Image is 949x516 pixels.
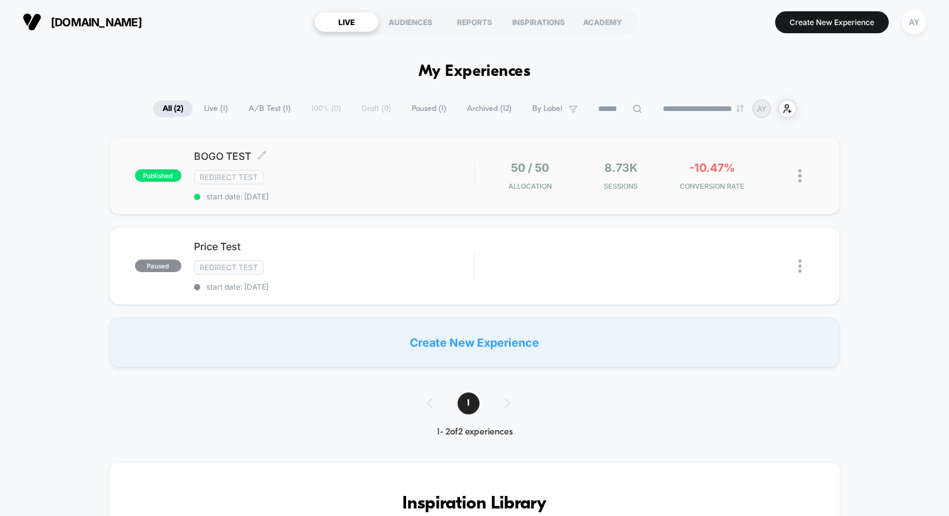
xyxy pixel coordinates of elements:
[458,392,480,414] span: 1
[153,100,193,117] span: All ( 2 )
[419,63,531,81] h1: My Experiences
[736,105,744,112] img: end
[51,16,142,29] span: [DOMAIN_NAME]
[194,260,264,275] span: Redirect Test
[414,427,535,438] div: 1 - 2 of 2 experiences
[798,169,802,182] img: close
[19,12,146,32] button: [DOMAIN_NAME]
[775,11,889,33] button: Create New Experience
[402,100,456,117] span: Paused ( 1 )
[579,182,663,191] span: Sessions
[798,260,802,273] img: close
[898,9,930,35] button: AY
[194,192,474,201] span: start date: [DATE]
[532,104,562,113] span: By Label
[23,13,41,31] img: Visually logo
[571,12,635,32] div: ACADEMY
[507,12,571,32] div: INSPIRATIONS
[194,240,474,253] span: Price Test
[442,12,507,32] div: REPORTS
[239,100,300,117] span: A/B Test ( 1 )
[511,161,549,174] span: 50 / 50
[314,12,378,32] div: LIVE
[670,182,754,191] span: CONVERSION RATE
[135,260,181,272] span: paused
[689,161,735,174] span: -10.47%
[194,282,474,292] span: start date: [DATE]
[604,161,638,174] span: 8.73k
[194,170,264,184] span: Redirect Test
[147,494,802,514] h3: Inspiration Library
[902,10,926,34] div: AY
[458,100,521,117] span: Archived ( 12 )
[508,182,552,191] span: Allocation
[757,104,766,113] p: AY
[194,150,474,162] span: BOGO TEST
[378,12,442,32] div: AUDIENCES
[109,317,840,367] div: Create New Experience
[195,100,237,117] span: Live ( 1 )
[135,169,181,182] span: published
